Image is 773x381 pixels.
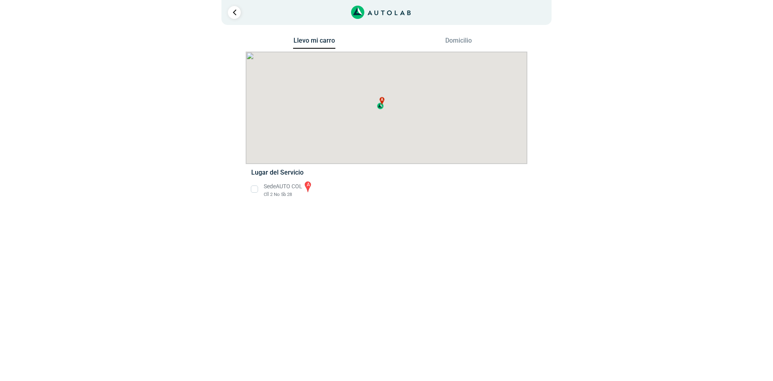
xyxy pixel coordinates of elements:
button: Domicilio [438,37,480,48]
a: Ir al paso anterior [228,6,241,19]
span: a [381,97,383,103]
h5: Lugar del Servicio [251,169,521,176]
a: Link al sitio de autolab [351,8,411,16]
button: Llevo mi carro [293,37,335,49]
